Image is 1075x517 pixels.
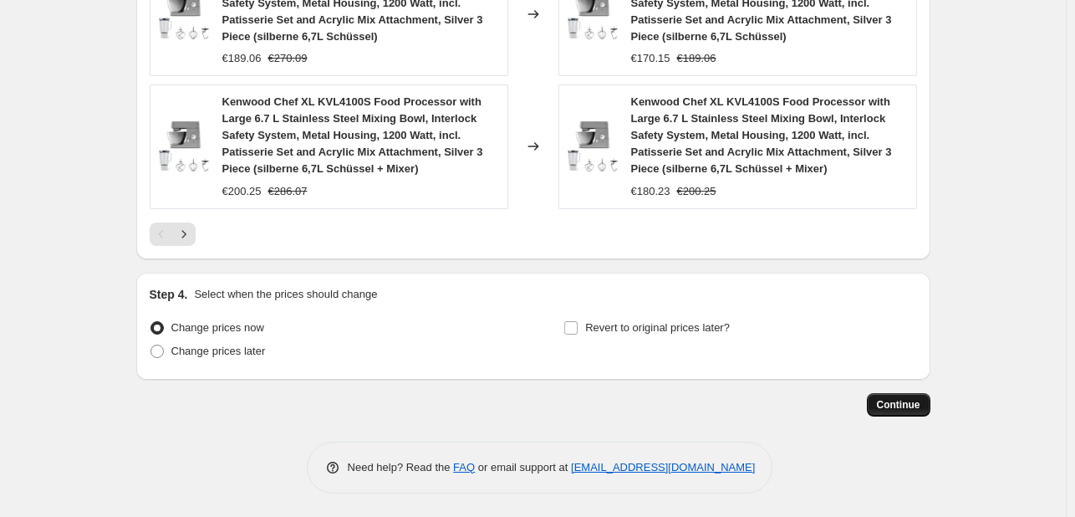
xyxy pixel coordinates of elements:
img: 61m_TsPeo0L_80x.jpg [568,121,618,171]
nav: Pagination [150,223,196,246]
strike: €286.07 [268,183,308,200]
span: Change prices later [171,345,266,357]
p: Select when the prices should change [194,286,377,303]
span: Change prices now [171,321,264,334]
button: Next [172,223,196,246]
span: Need help? Read the [348,461,454,473]
span: or email support at [475,461,571,473]
span: Continue [877,398,920,412]
strike: €200.25 [677,183,716,200]
span: Revert to original prices later? [585,321,730,334]
div: €189.06 [222,50,262,67]
span: Kenwood Chef XL KVL4100S Food Processor with Large 6.7 L Stainless Steel Mixing Bowl, Interlock S... [631,95,892,175]
span: Kenwood Chef XL KVL4100S Food Processor with Large 6.7 L Stainless Steel Mixing Bowl, Interlock S... [222,95,483,175]
a: FAQ [453,461,475,473]
h2: Step 4. [150,286,188,303]
button: Continue [867,393,930,417]
a: [EMAIL_ADDRESS][DOMAIN_NAME] [571,461,755,473]
div: €180.23 [631,183,670,200]
div: €170.15 [631,50,670,67]
div: €200.25 [222,183,262,200]
strike: €270.09 [268,50,308,67]
img: 61m_TsPeo0L_80x.jpg [159,121,209,171]
strike: €189.06 [677,50,716,67]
